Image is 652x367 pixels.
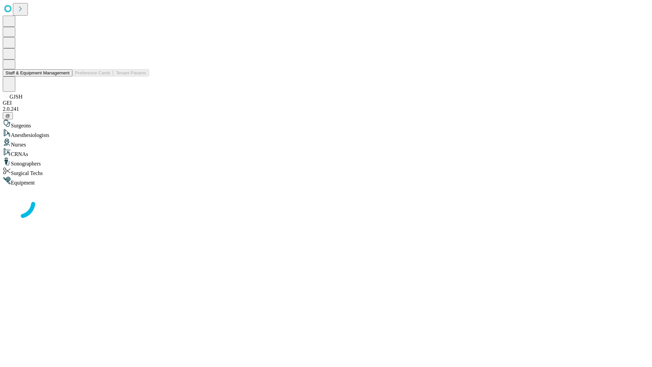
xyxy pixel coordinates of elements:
[3,176,649,186] div: Equipment
[72,69,113,76] button: Preference Cards
[3,129,649,138] div: Anesthesiologists
[3,100,649,106] div: GEI
[3,167,649,176] div: Surgical Techs
[3,112,13,119] button: @
[3,69,72,76] button: Staff & Equipment Management
[3,106,649,112] div: 2.0.241
[10,94,22,100] span: GJSH
[113,69,149,76] button: Tenant Params
[3,157,649,167] div: Sonographers
[5,113,10,118] span: @
[3,119,649,129] div: Surgeons
[3,148,649,157] div: CRNAs
[3,138,649,148] div: Nurses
